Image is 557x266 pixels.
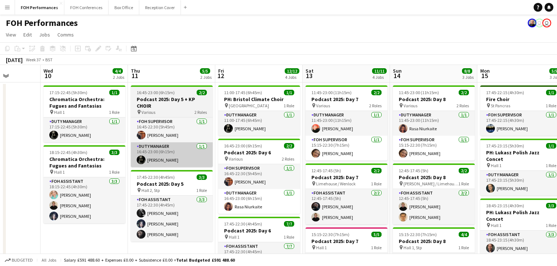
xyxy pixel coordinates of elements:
[57,31,74,38] span: Comms
[12,258,33,263] span: Budgeted
[23,31,32,38] span: Edit
[139,0,181,15] button: Reception Cover
[109,0,139,15] button: Box Office
[64,0,109,15] button: FOH Conferences
[36,30,53,39] a: Jobs
[39,31,50,38] span: Jobs
[20,30,35,39] a: Edit
[6,31,16,38] span: View
[4,256,34,264] button: Budgeted
[3,30,19,39] a: View
[6,18,78,28] h1: FOH Performances
[54,30,77,39] a: Comms
[542,19,551,27] app-user-avatar: Visitor Services
[64,257,235,263] div: Salary £591 488.60 + Expenses £0.00 + Subsistence £0.00 =
[15,0,64,15] button: FOH Performances
[535,19,544,27] app-user-avatar: Visitor Services
[45,57,53,62] div: BST
[528,19,537,27] app-user-avatar: PERM Chris Nye
[6,56,23,63] div: [DATE]
[176,257,235,263] span: Total Budgeted £591 488.60
[40,257,58,263] span: All jobs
